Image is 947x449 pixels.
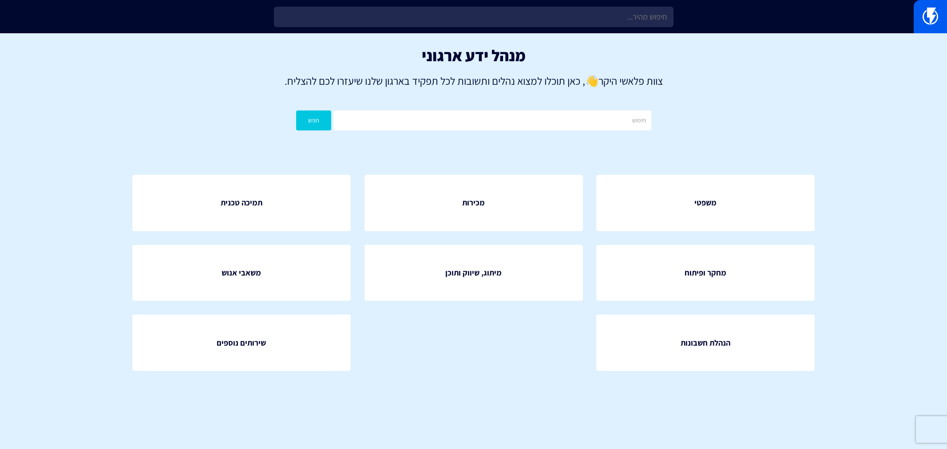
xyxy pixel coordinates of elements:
span: מיתוג, שיווק ותוכן [445,267,502,279]
a: הנהלת חשבונות [596,315,815,371]
input: חיפוש [333,110,651,130]
a: תמיכה טכנית [132,175,351,231]
span: משפטי [694,197,717,209]
input: חיפוש מהיר... [274,7,674,27]
span: מחקר ופיתוח [685,267,726,279]
span: משאבי אנוש [222,267,261,279]
a: שירותים נוספים [132,315,351,371]
button: חפש [296,110,332,130]
a: משפטי [596,175,815,231]
strong: 👋 [585,74,598,88]
a: מיתוג, שיווק ותוכן [365,245,583,301]
span: שירותים נוספים [217,337,266,349]
span: תמיכה טכנית [221,197,262,209]
p: צוות פלאשי היקר , כאן תוכלו למצוא נהלים ותשובות לכל תפקיד בארגון שלנו שיעזרו לכם להצליח. [13,73,934,88]
h1: מנהל ידע ארגוני [13,47,934,64]
a: מחקר ופיתוח [596,245,815,301]
span: מכירות [462,197,485,209]
a: מכירות [365,175,583,231]
span: הנהלת חשבונות [681,337,730,349]
a: משאבי אנוש [132,245,351,301]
